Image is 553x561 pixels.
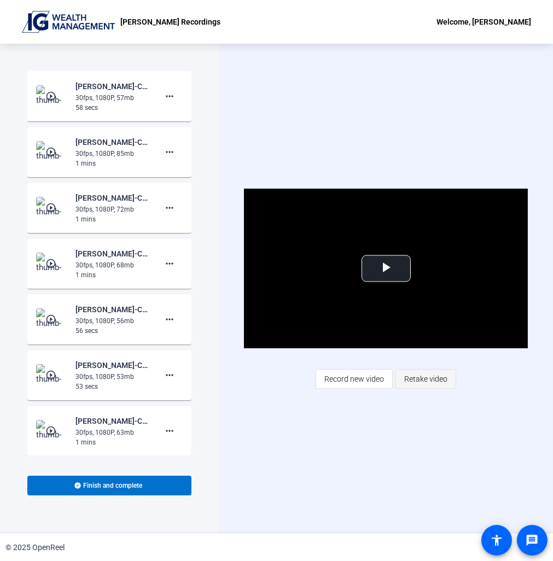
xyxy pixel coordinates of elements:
mat-icon: play_circle_outline [45,258,59,269]
div: Video Player [244,189,528,348]
img: thumb-nail [36,420,68,442]
div: 1 mins [75,159,149,168]
mat-icon: play_circle_outline [45,314,59,325]
div: 30fps, 1080P, 56mb [75,316,149,326]
mat-icon: message [526,534,539,547]
div: 30fps, 1080P, 72mb [75,204,149,214]
mat-icon: play_circle_outline [45,425,59,436]
img: thumb-nail [36,141,68,163]
img: thumb-nail [36,197,68,219]
img: thumb-nail [36,364,68,386]
mat-icon: play_circle_outline [45,202,59,213]
div: 1 mins [75,437,149,447]
button: Finish and complete [27,476,191,495]
mat-icon: more_horiz [163,424,176,437]
mat-icon: more_horiz [163,313,176,326]
div: [PERSON_NAME]-Corporate Channel Welcome Video-[PERSON_NAME] Recordings-1755727266929-webcam [75,359,149,372]
p: [PERSON_NAME] Recordings [120,15,220,28]
mat-icon: more_horiz [163,201,176,214]
div: 1 mins [75,270,149,280]
mat-icon: more_horiz [163,369,176,382]
mat-icon: play_circle_outline [45,370,59,381]
mat-icon: accessibility [490,534,503,547]
div: 30fps, 1080P, 85mb [75,149,149,159]
div: © 2025 OpenReel [5,542,65,553]
div: [PERSON_NAME]-Corporate Channel Welcome Video-[PERSON_NAME] Recordings-1759349909186-webcam [75,80,149,93]
div: [PERSON_NAME]-Corporate Channel Welcome Video-[PERSON_NAME] Recordings-1756916570006-webcam [75,303,149,316]
div: 30fps, 1080P, 68mb [75,260,149,270]
div: 56 secs [75,326,149,336]
img: thumb-nail [36,253,68,274]
button: Record new video [316,369,393,389]
button: Play Video [362,255,411,282]
div: [PERSON_NAME]-Corporate Channel Welcome Video-[PERSON_NAME] Recordings-1758730174684-webcam [75,136,149,149]
mat-icon: more_horiz [163,145,176,159]
div: 1 mins [75,214,149,224]
div: [PERSON_NAME]-Corporate Channel Welcome Video-[PERSON_NAME] Recordings-1755726675767-webcam [75,414,149,428]
img: thumb-nail [36,308,68,330]
mat-icon: play_circle_outline [45,147,59,157]
img: thumb-nail [36,85,68,107]
span: Retake video [404,369,447,389]
button: Retake video [395,369,456,389]
div: 53 secs [75,382,149,391]
div: Welcome, [PERSON_NAME] [436,15,531,28]
mat-icon: more_horiz [163,90,176,103]
div: 30fps, 1080P, 57mb [75,93,149,103]
div: [PERSON_NAME]-Corporate Channel Welcome Video-[PERSON_NAME] Recordings-1757612275938-webcam [75,247,149,260]
span: Finish and complete [84,481,143,490]
div: 30fps, 1080P, 53mb [75,372,149,382]
mat-icon: play_circle_outline [45,91,59,102]
div: 58 secs [75,103,149,113]
span: Record new video [324,369,384,389]
div: 30fps, 1080P, 63mb [75,428,149,437]
img: OpenReel logo [22,11,115,33]
mat-icon: more_horiz [163,257,176,270]
div: [PERSON_NAME]-Corporate Channel Welcome Video-[PERSON_NAME] Recordings-1757614006041-webcam [75,191,149,204]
